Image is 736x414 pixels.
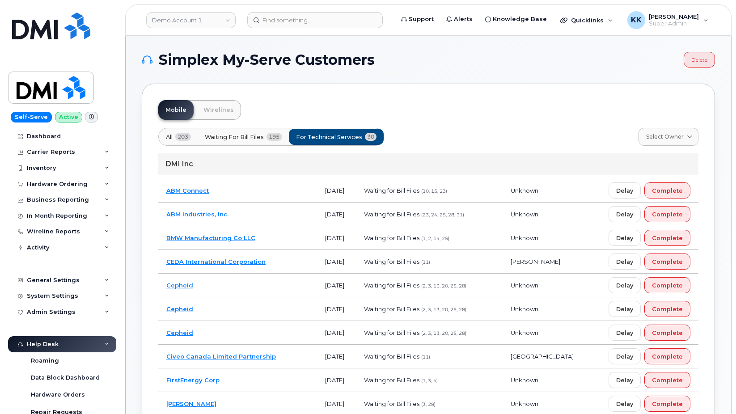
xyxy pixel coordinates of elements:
span: Unknown [511,329,538,336]
div: DMI Inc [158,153,698,175]
span: Complete [652,352,683,361]
button: Complete [644,182,690,199]
span: [PERSON_NAME] [511,258,560,265]
span: Waiting for Bill Files [364,258,419,265]
span: Complete [652,376,683,384]
span: Complete [652,186,683,195]
span: (1, 2, 14, 25) [421,236,449,241]
button: Delay [609,277,641,293]
button: Complete [644,372,690,388]
a: Cepheid [166,305,193,313]
button: Delay [609,301,641,317]
a: Delete [684,52,715,68]
button: Delay [609,253,641,270]
button: Complete [644,348,690,364]
a: Cepheid [166,329,193,336]
button: Complete [644,230,690,246]
button: Complete [644,253,690,270]
span: Unknown [511,305,538,313]
td: [DATE] [317,297,356,321]
span: Unknown [511,376,538,384]
td: [DATE] [317,203,356,226]
span: Delay [616,234,633,242]
span: (1, 3, 4) [421,378,438,384]
span: 203 [175,133,191,141]
td: [DATE] [317,321,356,345]
span: (3, 28) [421,401,436,407]
button: Delay [609,182,641,199]
span: (2, 3, 13, 20, 25, 28) [421,330,466,336]
span: Complete [652,258,683,266]
span: Unknown [511,187,538,194]
span: Unknown [511,211,538,218]
td: [DATE] [317,226,356,250]
span: Delay [616,305,633,313]
span: Delay [616,186,633,195]
a: Cepheid [166,282,193,289]
button: Delay [609,396,641,412]
a: [PERSON_NAME] [166,400,216,407]
span: (10, 15, 23) [421,188,447,194]
a: CEDA International Corporation [166,258,266,265]
span: Simplex My-Serve Customers [159,53,375,67]
span: Delay [616,329,633,337]
td: [DATE] [317,368,356,392]
span: Waiting for Bill Files [364,305,419,313]
button: Complete [644,325,690,341]
a: BMW Manufacturing Co LLC [166,234,255,241]
td: [DATE] [317,250,356,274]
span: Waiting for Bill Files [364,282,419,289]
td: [DATE] [317,274,356,297]
span: Delay [616,258,633,266]
span: Delay [616,352,633,361]
button: Complete [644,396,690,412]
button: Delay [609,372,641,388]
td: [DATE] [317,179,356,203]
span: Complete [652,400,683,408]
a: Wirelines [196,100,241,120]
span: Complete [652,329,683,337]
button: Delay [609,348,641,364]
span: Waiting for Bill Files [364,400,419,407]
button: Delay [609,206,641,222]
span: Waiting for Bill Files [364,376,419,384]
span: [GEOGRAPHIC_DATA] [511,353,574,360]
a: ABM Connect [166,187,209,194]
span: Complete [652,305,683,313]
span: Waiting for Bill Files [205,133,264,141]
span: Delay [616,376,633,384]
span: (23, 24, 25, 28, 31) [421,212,464,218]
span: Unknown [511,234,538,241]
span: Delay [616,400,633,408]
span: Delay [616,210,633,219]
span: Complete [652,234,683,242]
span: Unknown [511,282,538,289]
span: Waiting for Bill Files [364,187,419,194]
a: Mobile [158,100,194,120]
span: Waiting for Bill Files [364,211,419,218]
span: Waiting for Bill Files [364,329,419,336]
span: Unknown [511,400,538,407]
button: Complete [644,277,690,293]
button: Complete [644,206,690,222]
button: Delay [609,230,641,246]
span: Delay [616,281,633,290]
span: All [166,133,173,141]
span: (2, 3, 13, 20, 25, 28) [421,307,466,313]
span: Select Owner [646,133,684,141]
a: Select Owner [639,128,698,146]
td: [DATE] [317,345,356,368]
span: (11) [421,259,430,265]
a: ABM Industries, Inc. [166,211,228,218]
span: 195 [266,133,282,141]
span: Complete [652,210,683,219]
span: Waiting for Bill Files [364,353,419,360]
span: Complete [652,281,683,290]
a: FirstEnergy Corp [166,376,220,384]
button: Delay [609,325,641,341]
button: Complete [644,301,690,317]
a: Civeo Canada Limited Partnership [166,353,276,360]
span: Waiting for Bill Files [364,234,419,241]
span: (2, 3, 13, 20, 25, 28) [421,283,466,289]
span: (11) [421,354,430,360]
